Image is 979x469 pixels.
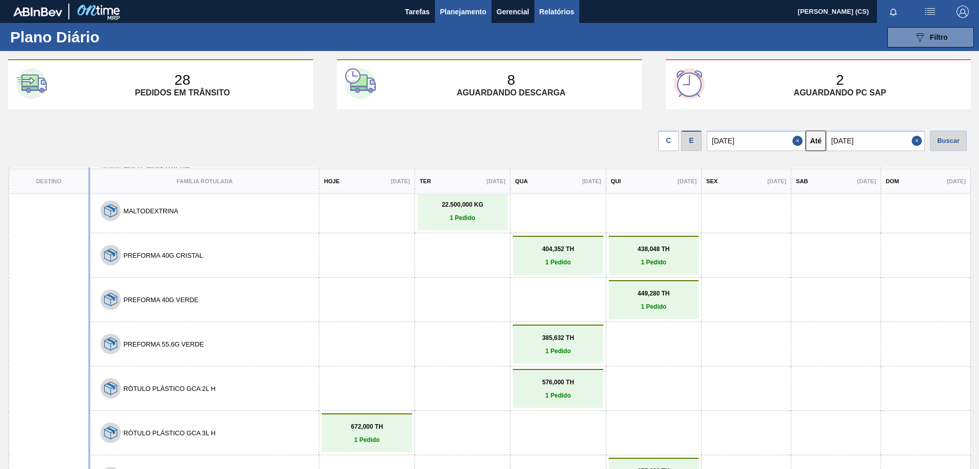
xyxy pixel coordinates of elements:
[836,72,844,88] p: 2
[678,178,697,184] p: [DATE]
[16,68,47,99] img: first-card-icon
[516,379,600,399] a: 576,000 TH1 Pedido
[123,385,216,392] button: RÓTULO PLÁSTICO GCA 2L H
[405,6,430,18] span: Tarefas
[924,6,936,18] img: userActions
[611,303,696,310] p: 1 Pedido
[324,178,339,184] p: Hoje
[658,131,679,151] div: C
[420,201,505,221] a: 22.500,000 KG1 Pedido
[507,72,516,88] p: 8
[13,7,62,16] img: TNhmsLtSVTkK8tSr43FrP2fwEKptu5GPRR3wAAAABJRU5ErkJggg==
[104,382,117,395] img: 7hKVVNeldsGH5KwE07rPnOGsQy+SHCf9ftlnweef0E1el2YcIeEt5yaNqj+jPq4oMsVpG1vCxiwYEd4SvddTlxqBvEWZPhf52...
[947,178,966,184] p: [DATE]
[706,178,717,184] p: Sex
[516,245,600,253] p: 404,352 TH
[123,340,204,348] button: PREFORMA 55,6G VERDE
[135,88,229,97] p: Pedidos em trânsito
[324,423,409,430] p: 672,000 TH
[123,207,178,215] button: MALTODEXTRINA
[123,296,198,304] button: PREFORMA 40G VERDE
[345,68,376,99] img: second-card-icon
[104,426,117,439] img: 7hKVVNeldsGH5KwE07rPnOGsQy+SHCf9ftlnweef0E1el2YcIeEt5yaNqj+jPq4oMsVpG1vCxiwYEd4SvddTlxqBvEWZPhf52...
[420,201,505,208] p: 22.500,000 KG
[516,392,600,399] p: 1 Pedido
[174,72,190,88] p: 28
[887,27,974,47] button: Filtro
[707,131,806,151] input: dd/mm/yyyy
[611,259,696,266] p: 1 Pedido
[611,245,696,266] a: 438,048 TH1 Pedido
[877,5,910,19] button: Notificações
[515,178,528,184] p: Qua
[516,334,600,341] p: 385,632 TH
[886,178,899,184] p: Dom
[912,131,925,151] button: Close
[674,68,705,99] img: third-card-icon
[420,214,505,221] p: 1 Pedido
[104,337,117,351] img: 7hKVVNeldsGH5KwE07rPnOGsQy+SHCf9ftlnweef0E1el2YcIeEt5yaNqj+jPq4oMsVpG1vCxiwYEd4SvddTlxqBvEWZPhf52...
[391,178,410,184] p: [DATE]
[681,131,702,151] div: E
[792,131,806,151] button: Close
[806,131,826,151] button: Até
[957,6,969,18] img: Logout
[796,178,808,184] p: Sab
[104,204,117,217] img: 7hKVVNeldsGH5KwE07rPnOGsQy+SHCf9ftlnweef0E1el2YcIeEt5yaNqj+jPq4oMsVpG1vCxiwYEd4SvddTlxqBvEWZPhf52...
[123,252,203,259] button: PREFORMA 40G CRISTAL
[104,293,117,306] img: 7hKVVNeldsGH5KwE07rPnOGsQy+SHCf9ftlnweef0E1el2YcIeEt5yaNqj+jPq4oMsVpG1vCxiwYEd4SvddTlxqBvEWZPhf52...
[9,167,89,194] th: Destino
[10,31,189,43] h1: Plano Diário
[930,131,967,151] div: Buscar
[857,178,876,184] p: [DATE]
[611,290,696,297] p: 449,280 TH
[611,178,621,184] p: Qui
[611,245,696,253] p: 438,048 TH
[611,290,696,310] a: 449,280 TH1 Pedido
[324,436,409,443] p: 1 Pedido
[420,178,431,184] p: Ter
[516,334,600,355] a: 385,632 TH1 Pedido
[516,379,600,386] p: 576,000 TH
[681,128,702,151] div: Visão Data de Entrega
[516,259,600,266] p: 1 Pedido
[582,178,601,184] p: [DATE]
[767,178,786,184] p: [DATE]
[516,245,600,266] a: 404,352 TH1 Pedido
[658,128,679,151] div: Visão data de Coleta
[930,33,948,41] span: Filtro
[794,88,886,97] p: Aguardando PC SAP
[457,88,565,97] p: Aguardando descarga
[89,167,319,194] th: Família Rotulada
[486,178,505,184] p: [DATE]
[324,423,409,443] a: 672,000 TH1 Pedido
[539,6,574,18] span: Relatórios
[516,348,600,355] p: 1 Pedido
[123,429,216,437] button: RÓTULO PLÁSTICO GCA 3L H
[104,249,117,262] img: 7hKVVNeldsGH5KwE07rPnOGsQy+SHCf9ftlnweef0E1el2YcIeEt5yaNqj+jPq4oMsVpG1vCxiwYEd4SvddTlxqBvEWZPhf52...
[440,6,486,18] span: Planejamento
[497,6,529,18] span: Gerencial
[826,131,925,151] input: dd/mm/yyyy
